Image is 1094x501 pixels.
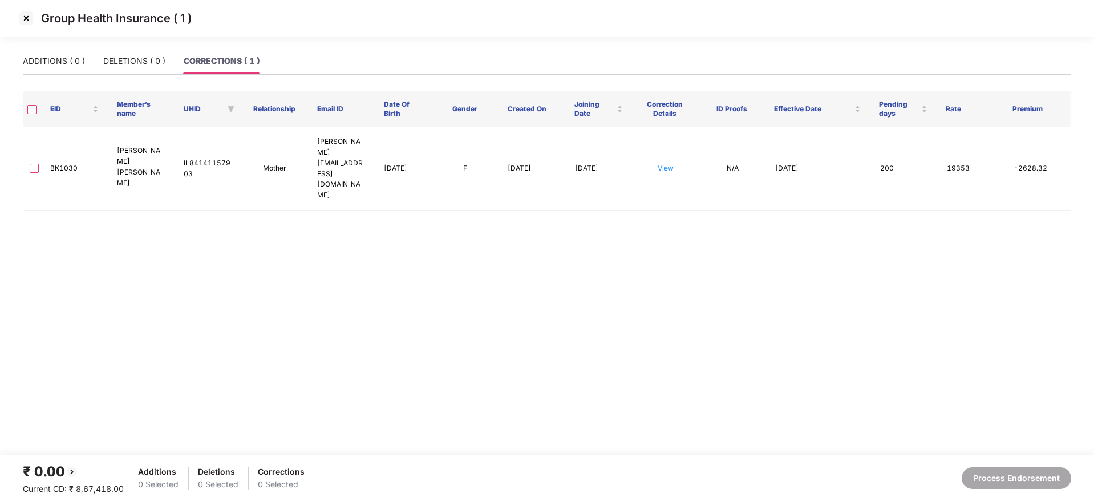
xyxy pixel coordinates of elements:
[41,91,108,127] th: EID
[228,106,234,112] span: filter
[23,461,124,483] div: ₹ 0.00
[499,91,565,127] th: Created On
[937,91,1003,127] th: Rate
[50,104,90,114] span: EID
[432,91,499,127] th: Gender
[765,91,870,127] th: Effective Date
[184,55,260,67] div: CORRECTIONS ( 1 )
[699,127,766,211] td: N/A
[65,465,79,479] img: svg+xml;base64,PHN2ZyBpZD0iQmFjay0yMHgyMCIgeG1sbnM9Imh0dHA6Ly93d3cudzMub3JnLzIwMDAvc3ZnIiB3aWR0aD...
[23,484,124,494] span: Current CD: ₹ 8,67,418.00
[198,478,238,491] div: 0 Selected
[117,146,165,188] p: [PERSON_NAME] [PERSON_NAME]
[308,91,375,127] th: Email ID
[871,127,938,211] td: 200
[632,91,699,127] th: Correction Details
[258,466,305,478] div: Corrections
[1003,91,1070,127] th: Premium
[225,102,237,116] span: filter
[103,55,165,67] div: DELETIONS ( 0 )
[41,11,192,25] p: Group Health Insurance ( 1 )
[1004,127,1071,211] td: -2628.32
[308,127,375,211] td: [PERSON_NAME][EMAIL_ADDRESS][DOMAIN_NAME]
[499,127,565,211] td: [DATE]
[108,91,175,127] th: Member’s name
[870,91,937,127] th: Pending days
[375,127,432,211] td: [DATE]
[241,91,308,127] th: Relationship
[879,100,919,118] span: Pending days
[566,127,633,211] td: [DATE]
[17,9,35,27] img: svg+xml;base64,PHN2ZyBpZD0iQ3Jvc3MtMzJ4MzIiIHhtbG5zPSJodHRwOi8vd3d3LnczLm9yZy8yMDAwL3N2ZyIgd2lkdG...
[698,91,765,127] th: ID Proofs
[766,127,871,211] td: [DATE]
[962,467,1071,489] button: Process Endorsement
[138,466,179,478] div: Additions
[198,466,238,478] div: Deletions
[23,55,85,67] div: ADDITIONS ( 0 )
[432,127,499,211] td: F
[138,478,179,491] div: 0 Selected
[375,91,432,127] th: Date Of Birth
[658,164,674,172] a: View
[574,100,614,118] span: Joining Date
[241,127,308,211] td: Mother
[175,127,241,211] td: IL84141157903
[938,127,1004,211] td: 19353
[258,478,305,491] div: 0 Selected
[184,104,223,114] span: UHID
[774,104,852,114] span: Effective Date
[565,91,632,127] th: Joining Date
[41,127,108,211] td: BK1030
